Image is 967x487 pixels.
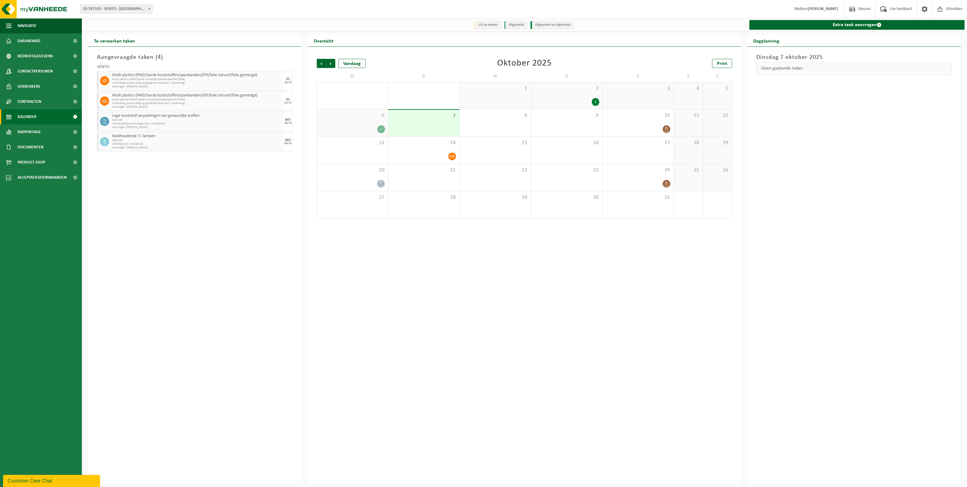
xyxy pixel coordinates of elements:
div: Oktober 2025 [497,59,552,68]
span: 9 [534,112,599,119]
span: Aanvrager: [PERSON_NAME] [112,105,282,109]
span: 27 [320,194,385,201]
span: 10-747103 - VENTO - OUDENAARDE [80,5,152,13]
h2: Dagplanning [747,35,785,46]
span: 2 [534,85,599,92]
span: Kwikhoudende TL-lampen [112,134,282,139]
span: Multi plastics (PMD/harde kunststoffen/spanbanden/EPS/folie naturel/folie gemengd) [112,93,282,98]
span: 10 [606,112,671,119]
span: 17 [606,140,671,146]
span: Vorige [317,59,326,68]
span: Multi plastics (PMD/harde kunststof/spanbanden/EPS/folie) [112,78,282,81]
td: Z [674,71,703,82]
span: Product Shop [18,155,45,170]
td: V [603,71,674,82]
div: VENTO [97,65,293,71]
span: 31 [606,194,671,201]
a: Extra taak aanvragen [749,20,965,30]
h2: Te verwerken taken [88,35,141,46]
div: 1 [592,98,599,106]
span: Contracten [18,94,41,109]
span: KGA colli [112,118,282,122]
iframe: chat widget [3,474,101,487]
span: 26 [706,167,729,174]
h3: Dinsdag 7 oktober 2025 [756,53,952,62]
strong: [PERSON_NAME] [808,7,838,11]
div: WO [285,138,291,142]
div: 25/11 [284,101,292,104]
div: DI [286,77,289,81]
span: Lege kunststof verpakkingen van gevaarlijke stoffen [112,113,282,118]
span: Volgende [326,59,335,68]
td: M [317,71,388,82]
div: 1 [377,125,385,133]
span: 5 [706,85,729,92]
h2: Overzicht [308,35,340,46]
li: Uit te voeren [474,21,501,29]
span: Navigatie [18,18,36,33]
span: Bedrijfsgegevens [18,49,53,64]
span: 28 [391,194,457,201]
span: 21 [391,167,457,174]
span: Print [717,61,727,66]
span: Multi plastics (PMD/harde kunststoffen/spanbanden/EPS/folie naturel/folie gemengd) [112,73,282,78]
span: Multi plastics (PMD/harde kunststof/spanbanden/EPS/folie) [112,98,282,102]
div: 08/10 [284,142,292,145]
div: DI [286,98,289,101]
span: 23 [534,167,599,174]
span: 1 [463,85,528,92]
span: 4 [677,85,700,92]
div: 08/10 [284,122,292,125]
span: Dashboard [18,33,40,49]
td: W [460,71,531,82]
span: 22 [463,167,528,174]
span: 13 [320,140,385,146]
span: 20 [320,167,385,174]
span: 16 [534,140,599,146]
span: 29 [463,194,528,201]
span: Kalender [18,109,36,124]
td: D [531,71,603,82]
span: Rapportage [18,124,41,140]
div: Geen geplande taken [756,62,952,75]
td: Z [703,71,732,82]
span: Documenten [18,140,43,155]
h3: Aangevraagde taken ( ) [97,53,293,62]
div: 28/10 [284,81,292,84]
span: 7 [391,113,457,120]
span: Omwisseling op aanvraag (excl. voorrijkost) [112,122,282,126]
span: 14 [391,140,457,146]
span: Gebruikers [18,79,40,94]
span: Aanvrager: [PERSON_NAME] [112,146,282,150]
li: Afgewerkt en afgemeld [530,21,574,29]
td: D [388,71,460,82]
span: Inzameling op aanvraag op geplande route (incl. verwerking) [112,81,282,85]
span: 10-747103 - VENTO - OUDENAARDE [80,5,153,14]
span: 12 [706,112,729,119]
span: 3 [606,85,671,92]
span: 19 [706,140,729,146]
span: Contactpersonen [18,64,53,79]
span: 25 [677,167,700,174]
li: Afgewerkt [504,21,527,29]
span: 18 [677,140,700,146]
span: Aanvrager: [PERSON_NAME] [112,126,282,129]
span: 15 [463,140,528,146]
span: Afhaling (excl. voorrijkost) [112,142,282,146]
span: 8 [463,112,528,119]
span: Inzameling op aanvraag op geplande route (incl. verwerking) [112,102,282,105]
span: KGA colli [112,139,282,142]
a: Print [712,59,732,68]
span: 4 [158,54,161,60]
span: Acceptatievoorwaarden [18,170,67,185]
div: Vandaag [338,59,366,68]
span: 24 [606,167,671,174]
div: WO [285,118,291,122]
span: 30 [534,194,599,201]
span: 6 [320,112,385,119]
span: Aanvrager: [PERSON_NAME] [112,85,282,89]
span: 11 [677,112,700,119]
